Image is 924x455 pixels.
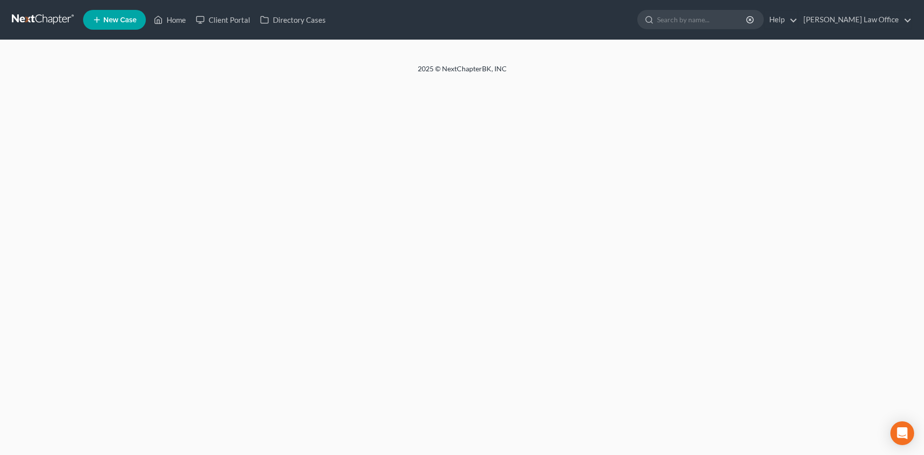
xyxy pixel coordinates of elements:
[103,16,136,24] span: New Case
[764,11,797,29] a: Help
[657,10,748,29] input: Search by name...
[191,11,255,29] a: Client Portal
[890,421,914,445] div: Open Intercom Messenger
[180,64,744,82] div: 2025 © NextChapterBK, INC
[798,11,912,29] a: [PERSON_NAME] Law Office
[255,11,331,29] a: Directory Cases
[149,11,191,29] a: Home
